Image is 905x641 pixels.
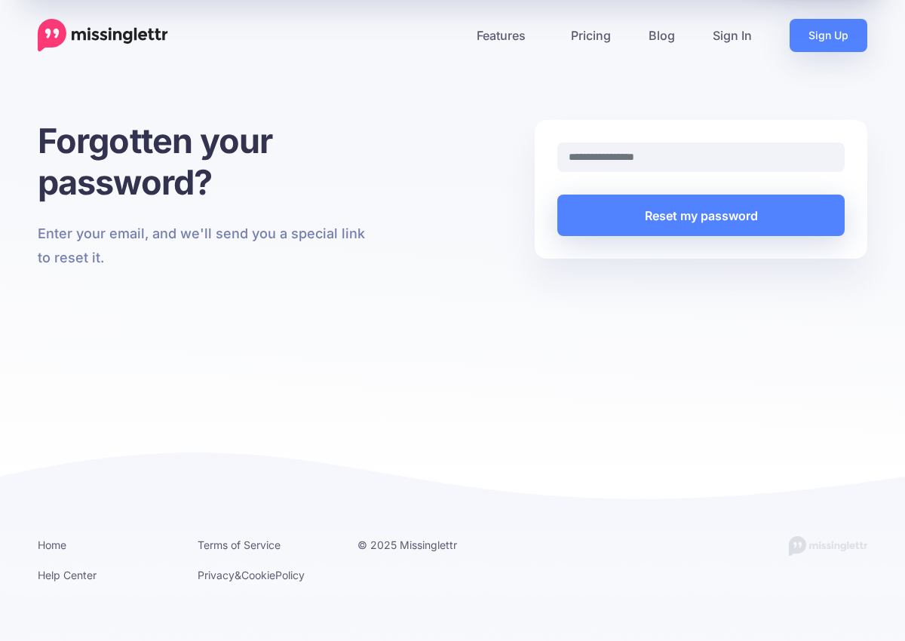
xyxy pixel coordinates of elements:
a: Features [458,19,552,52]
li: & Policy [198,566,335,584]
a: Cookie [241,569,275,581]
li: © 2025 Missinglettr [357,535,495,554]
a: Sign Up [790,19,867,52]
h1: Forgotten your password? [38,120,370,203]
a: Privacy [198,569,235,581]
a: Home [38,538,66,551]
a: Sign In [694,19,771,52]
p: Enter your email, and we'll send you a special link to reset it. [38,222,370,270]
button: Reset my password [557,195,845,236]
a: Blog [630,19,694,52]
a: Help Center [38,569,97,581]
a: Terms of Service [198,538,281,551]
a: Pricing [552,19,630,52]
